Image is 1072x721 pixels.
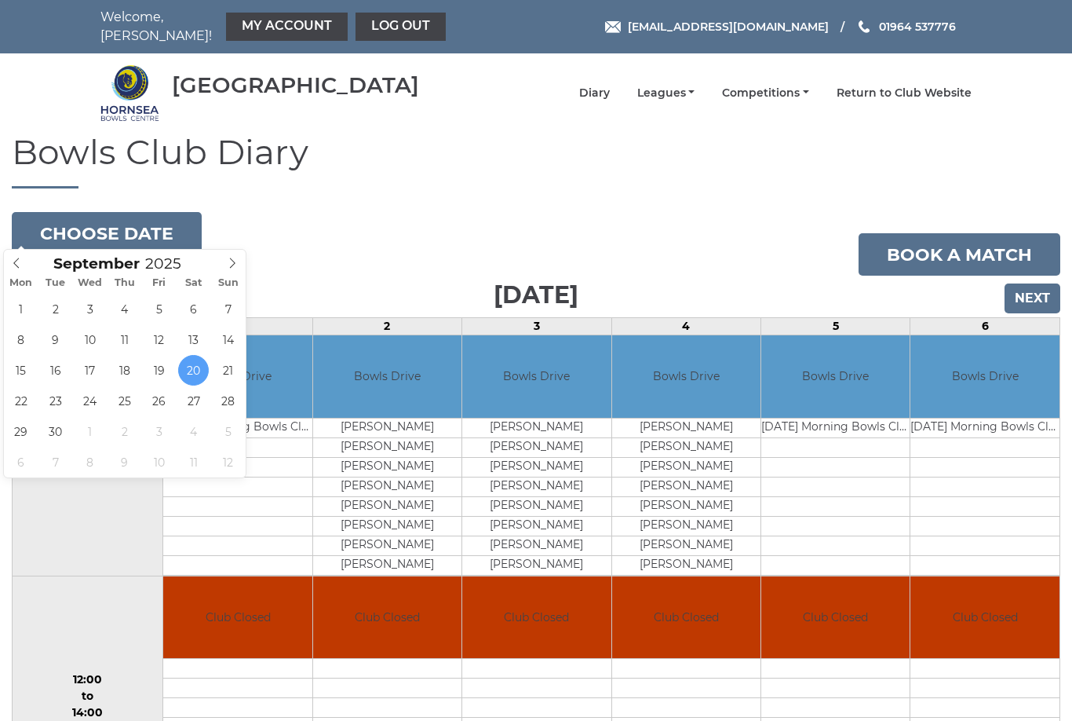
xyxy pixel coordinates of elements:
[109,294,140,324] span: September 4, 2025
[612,437,760,457] td: [PERSON_NAME]
[109,386,140,416] span: September 25, 2025
[612,335,760,418] td: Bowls Drive
[12,133,1060,188] h1: Bowls Club Diary
[178,355,209,386] span: September 20, 2025
[178,324,209,355] span: September 13, 2025
[4,278,38,288] span: Mon
[462,335,611,418] td: Bowls Drive
[313,516,461,536] td: [PERSON_NAME]
[73,278,108,288] span: Wed
[605,18,829,35] a: Email [EMAIL_ADDRESS][DOMAIN_NAME]
[1005,284,1060,313] input: Next
[40,294,71,324] span: September 2, 2025
[140,254,201,273] input: Scroll to increment
[178,386,209,416] span: September 27, 2025
[910,335,1059,418] td: Bowls Drive
[177,278,211,288] span: Sat
[12,212,202,254] button: Choose date
[313,335,461,418] td: Bowls Drive
[213,447,243,478] span: October 12, 2025
[612,477,760,496] td: [PERSON_NAME]
[837,86,972,101] a: Return to Club Website
[462,418,611,437] td: [PERSON_NAME]
[605,21,621,33] img: Email
[144,324,174,355] span: September 12, 2025
[5,386,36,416] span: September 22, 2025
[612,496,760,516] td: [PERSON_NAME]
[5,355,36,386] span: September 15, 2025
[5,416,36,447] span: September 29, 2025
[761,576,910,659] td: Club Closed
[144,416,174,447] span: October 3, 2025
[856,18,956,35] a: Phone us 01964 537776
[312,318,461,335] td: 2
[178,447,209,478] span: October 11, 2025
[313,536,461,555] td: [PERSON_NAME]
[213,386,243,416] span: September 28, 2025
[462,477,611,496] td: [PERSON_NAME]
[40,355,71,386] span: September 16, 2025
[172,73,419,97] div: [GEOGRAPHIC_DATA]
[313,437,461,457] td: [PERSON_NAME]
[109,447,140,478] span: October 9, 2025
[75,355,105,386] span: September 17, 2025
[213,294,243,324] span: September 7, 2025
[109,416,140,447] span: October 2, 2025
[579,86,610,101] a: Diary
[163,576,312,659] td: Club Closed
[142,278,177,288] span: Fri
[213,355,243,386] span: September 21, 2025
[612,516,760,536] td: [PERSON_NAME]
[75,294,105,324] span: September 3, 2025
[313,576,461,659] td: Club Closed
[109,355,140,386] span: September 18, 2025
[462,437,611,457] td: [PERSON_NAME]
[144,447,174,478] span: October 10, 2025
[910,418,1059,437] td: [DATE] Morning Bowls Club
[462,516,611,536] td: [PERSON_NAME]
[462,496,611,516] td: [PERSON_NAME]
[75,386,105,416] span: September 24, 2025
[5,324,36,355] span: September 8, 2025
[226,13,348,41] a: My Account
[38,278,73,288] span: Tue
[178,416,209,447] span: October 4, 2025
[144,294,174,324] span: September 5, 2025
[211,278,246,288] span: Sun
[313,555,461,575] td: [PERSON_NAME]
[462,318,611,335] td: 3
[109,324,140,355] span: September 11, 2025
[75,324,105,355] span: September 10, 2025
[761,318,910,335] td: 5
[356,13,446,41] a: Log out
[40,416,71,447] span: September 30, 2025
[313,477,461,496] td: [PERSON_NAME]
[859,233,1060,276] a: Book a match
[40,386,71,416] span: September 23, 2025
[761,335,910,418] td: Bowls Drive
[462,555,611,575] td: [PERSON_NAME]
[611,318,760,335] td: 4
[5,294,36,324] span: September 1, 2025
[100,64,159,123] img: Hornsea Bowls Centre
[628,20,829,34] span: [EMAIL_ADDRESS][DOMAIN_NAME]
[612,576,760,659] td: Club Closed
[910,576,1059,659] td: Club Closed
[462,457,611,477] td: [PERSON_NAME]
[75,416,105,447] span: October 1, 2025
[75,447,105,478] span: October 8, 2025
[313,418,461,437] td: [PERSON_NAME]
[144,386,174,416] span: September 26, 2025
[313,496,461,516] td: [PERSON_NAME]
[313,457,461,477] td: [PERSON_NAME]
[637,86,695,101] a: Leagues
[213,324,243,355] span: September 14, 2025
[612,555,760,575] td: [PERSON_NAME]
[910,318,1060,335] td: 6
[213,416,243,447] span: October 5, 2025
[612,536,760,555] td: [PERSON_NAME]
[761,418,910,437] td: [DATE] Morning Bowls Club
[108,278,142,288] span: Thu
[5,447,36,478] span: October 6, 2025
[144,355,174,386] span: September 19, 2025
